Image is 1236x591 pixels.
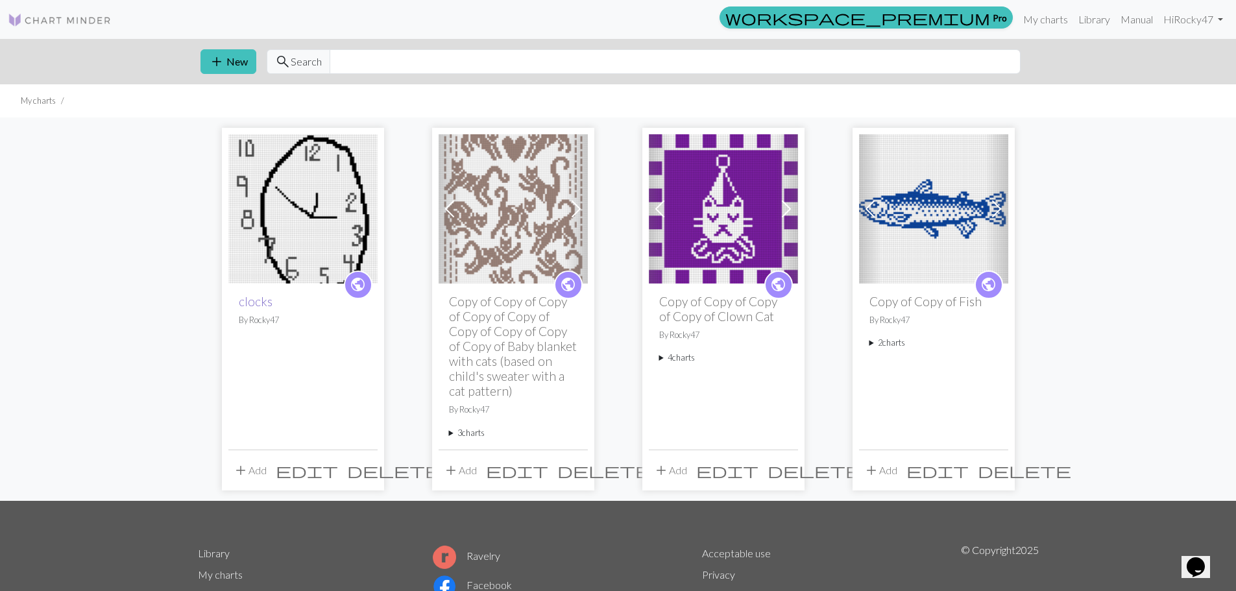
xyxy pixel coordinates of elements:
[443,461,459,479] span: add
[869,314,998,326] p: By Rocky47
[653,461,669,479] span: add
[486,461,548,479] span: edit
[649,134,798,283] img: Clown Cat
[433,549,500,562] a: Ravelry
[228,458,271,483] button: Add
[481,458,553,483] button: Edit
[692,458,763,483] button: Edit
[228,134,378,283] img: clocks
[768,461,861,479] span: delete
[347,461,441,479] span: delete
[973,458,1076,483] button: Delete
[350,272,366,298] i: public
[439,201,588,213] a: Cats
[271,458,343,483] button: Edit
[433,546,456,569] img: Ravelry logo
[21,95,56,107] li: My charts
[560,274,576,295] span: public
[906,461,969,479] span: edit
[433,579,512,591] a: Facebook
[228,201,378,213] a: clocks
[557,461,651,479] span: delete
[344,271,372,299] a: public
[239,314,367,326] p: By Rocky47
[869,294,998,309] h2: Copy of Copy of Fish
[764,271,793,299] a: public
[659,329,788,341] p: By Rocky47
[980,274,997,295] span: public
[696,461,758,479] span: edit
[859,134,1008,283] img: fish
[902,458,973,483] button: Edit
[980,272,997,298] i: public
[864,461,879,479] span: add
[659,294,788,324] h2: Copy of Copy of Copy of Copy of Clown Cat
[291,54,322,69] span: Search
[350,274,366,295] span: public
[449,294,577,398] h2: Copy of Copy of Copy of Copy of Copy of Copy of Copy of Copy of Copy of Baby blanket with cats (b...
[1181,539,1223,578] iframe: chat widget
[553,458,655,483] button: Delete
[554,271,583,299] a: public
[1115,6,1158,32] a: Manual
[1158,6,1228,32] a: HiRocky47
[560,272,576,298] i: public
[276,461,338,479] span: edit
[198,568,243,581] a: My charts
[449,427,577,439] summary: 3charts
[696,463,758,478] i: Edit
[275,53,291,71] span: search
[198,547,230,559] a: Library
[343,458,445,483] button: Delete
[649,201,798,213] a: Clown Cat
[1018,6,1073,32] a: My charts
[770,274,786,295] span: public
[239,294,273,309] a: clocks
[439,134,588,283] img: Cats
[8,12,112,28] img: Logo
[702,568,735,581] a: Privacy
[770,272,786,298] i: public
[276,463,338,478] i: Edit
[978,461,1071,479] span: delete
[763,458,866,483] button: Delete
[906,463,969,478] i: Edit
[859,458,902,483] button: Add
[975,271,1003,299] a: public
[439,458,481,483] button: Add
[200,49,256,74] button: New
[649,458,692,483] button: Add
[449,404,577,416] p: By Rocky47
[209,53,224,71] span: add
[659,352,788,364] summary: 4charts
[486,463,548,478] i: Edit
[720,6,1013,29] a: Pro
[233,461,248,479] span: add
[725,8,990,27] span: workspace_premium
[1073,6,1115,32] a: Library
[702,547,771,559] a: Acceptable use
[859,201,1008,213] a: fish
[869,337,998,349] summary: 2charts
